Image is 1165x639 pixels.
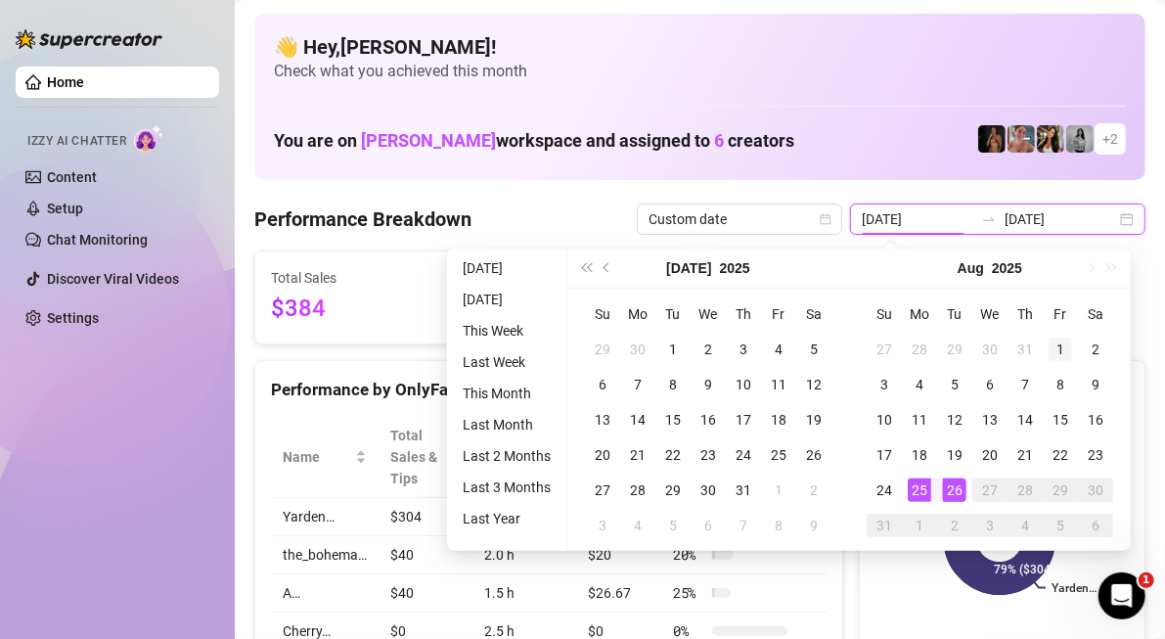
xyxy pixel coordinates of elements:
[1098,572,1145,619] iframe: Intercom live chat
[576,574,661,613] td: $26.67
[937,437,972,473] td: 2025-08-19
[1013,514,1037,537] div: 4
[655,297,691,332] th: Tu
[937,402,972,437] td: 2025-08-12
[978,373,1002,396] div: 6
[673,582,704,604] span: 25 %
[254,205,471,233] h4: Performance Breakdown
[661,373,685,396] div: 8
[767,514,790,537] div: 8
[902,508,937,543] td: 2025-09-01
[620,508,655,543] td: 2025-08-04
[455,413,559,436] li: Last Month
[655,367,691,402] td: 2025-07-08
[1008,367,1043,402] td: 2025-08-07
[1049,479,1072,502] div: 29
[620,332,655,367] td: 2025-06-30
[1084,514,1107,537] div: 6
[455,319,559,342] li: This Week
[802,338,826,361] div: 5
[1049,373,1072,396] div: 8
[867,437,902,473] td: 2025-08-17
[626,479,650,502] div: 28
[732,338,755,361] div: 3
[972,437,1008,473] td: 2025-08-20
[1008,437,1043,473] td: 2025-08-21
[767,338,790,361] div: 4
[767,408,790,432] div: 18
[379,417,472,498] th: Total Sales & Tips
[673,544,704,566] span: 20 %
[455,350,559,374] li: Last Week
[626,338,650,361] div: 30
[943,373,966,396] div: 5
[867,508,902,543] td: 2025-08-31
[902,367,937,402] td: 2025-08-04
[271,377,827,403] div: Performance by OnlyFans Creator
[379,574,472,613] td: $40
[691,437,726,473] td: 2025-07-23
[1013,479,1037,502] div: 28
[767,443,790,467] div: 25
[981,211,997,227] span: swap-right
[1078,508,1113,543] td: 2025-09-06
[796,367,831,402] td: 2025-07-12
[47,232,148,248] a: Chat Monitoring
[661,479,685,502] div: 29
[796,508,831,543] td: 2025-08-09
[972,332,1008,367] td: 2025-07-30
[585,508,620,543] td: 2025-08-03
[761,332,796,367] td: 2025-07-04
[16,29,162,49] img: logo-BBDzfeDw.svg
[902,332,937,367] td: 2025-07-28
[1043,367,1078,402] td: 2025-08-08
[1078,437,1113,473] td: 2025-08-23
[978,514,1002,537] div: 3
[802,373,826,396] div: 12
[696,479,720,502] div: 30
[761,402,796,437] td: 2025-07-18
[867,473,902,508] td: 2025-08-24
[575,249,597,288] button: Last year (Control + left)
[1049,338,1072,361] div: 1
[620,297,655,332] th: Mo
[937,473,972,508] td: 2025-08-26
[732,373,755,396] div: 10
[696,443,720,467] div: 23
[978,479,1002,502] div: 27
[761,508,796,543] td: 2025-08-08
[802,514,826,537] div: 9
[691,508,726,543] td: 2025-08-06
[937,508,972,543] td: 2025-09-02
[271,417,379,498] th: Name
[691,402,726,437] td: 2025-07-16
[796,473,831,508] td: 2025-08-02
[274,33,1126,61] h4: 👋 Hey, [PERSON_NAME] !
[1078,332,1113,367] td: 2025-08-02
[1013,408,1037,432] div: 14
[455,476,559,499] li: Last 3 Months
[620,437,655,473] td: 2025-07-21
[867,332,902,367] td: 2025-07-27
[943,514,966,537] div: 2
[585,332,620,367] td: 2025-06-29
[732,479,755,502] div: 31
[661,514,685,537] div: 5
[1084,443,1107,467] div: 23
[943,338,966,361] div: 29
[714,130,724,151] span: 6
[591,443,614,467] div: 20
[972,367,1008,402] td: 2025-08-06
[902,437,937,473] td: 2025-08-18
[873,373,896,396] div: 3
[691,332,726,367] td: 2025-07-02
[591,408,614,432] div: 13
[873,338,896,361] div: 27
[1084,408,1107,432] div: 16
[271,291,449,328] span: $384
[27,132,126,151] span: Izzy AI Chatter
[796,437,831,473] td: 2025-07-26
[620,402,655,437] td: 2025-07-14
[1008,297,1043,332] th: Th
[271,267,449,289] span: Total Sales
